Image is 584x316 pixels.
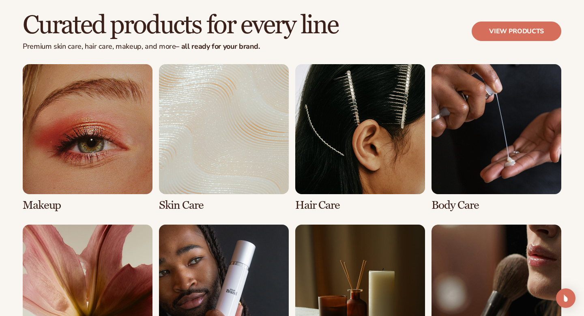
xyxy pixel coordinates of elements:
div: 2 / 8 [159,64,289,212]
h2: Curated products for every line [23,12,338,39]
div: Open Intercom Messenger [556,288,575,308]
strong: – all ready for your brand. [176,41,260,51]
h3: Skin Care [159,199,289,212]
div: 1 / 8 [23,64,152,212]
h3: Hair Care [295,199,425,212]
p: Premium skin care, hair care, makeup, and more [23,42,338,51]
div: 4 / 8 [432,64,561,212]
a: View products [472,22,561,41]
h3: Body Care [432,199,561,212]
div: 3 / 8 [295,64,425,212]
h3: Makeup [23,199,152,212]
